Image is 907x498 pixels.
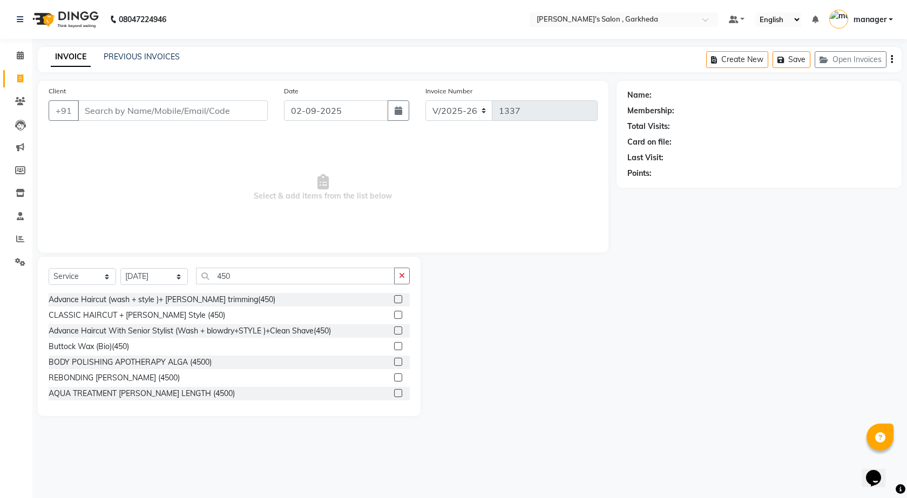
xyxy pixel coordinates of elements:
[104,52,180,62] a: PREVIOUS INVOICES
[627,90,652,101] div: Name:
[627,137,672,148] div: Card on file:
[49,325,331,337] div: Advance Haircut With Senior Stylist (Wash + blowdry+STYLE )+Clean Shave(450)
[49,86,66,96] label: Client
[49,294,275,305] div: Advance Haircut (wash + style )+ [PERSON_NAME] trimming(450)
[815,51,886,68] button: Open Invoices
[773,51,810,68] button: Save
[627,105,674,117] div: Membership:
[49,388,235,399] div: AQUA TREATMENT [PERSON_NAME] LENGTH (4500)
[854,14,886,25] span: manager
[49,341,129,352] div: Buttock Wax (Bio)(450)
[627,152,664,163] div: Last Visit:
[706,51,768,68] button: Create New
[49,100,79,121] button: +91
[49,357,212,368] div: BODY POLISHING APOTHERAPY ALGA (4500)
[49,372,180,384] div: REBONDING [PERSON_NAME] (4500)
[28,4,101,35] img: logo
[627,121,670,132] div: Total Visits:
[862,455,896,487] iframe: chat widget
[119,4,166,35] b: 08047224946
[49,310,225,321] div: CLASSIC HAIRCUT + [PERSON_NAME] Style (450)
[78,100,268,121] input: Search by Name/Mobile/Email/Code
[425,86,472,96] label: Invoice Number
[51,47,91,67] a: INVOICE
[196,268,395,284] input: Search or Scan
[49,134,598,242] span: Select & add items from the list below
[829,10,848,29] img: manager
[284,86,299,96] label: Date
[627,168,652,179] div: Points:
